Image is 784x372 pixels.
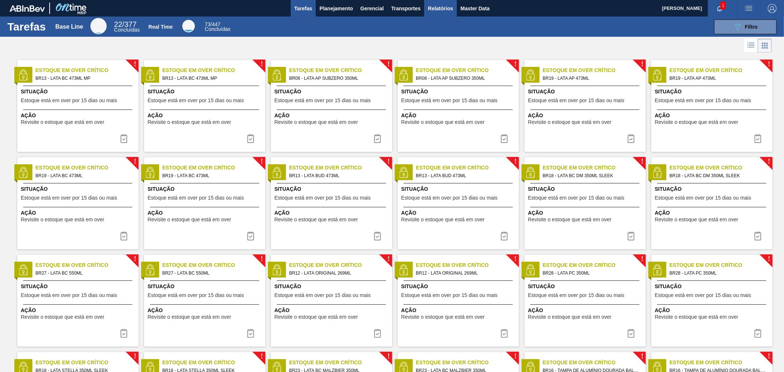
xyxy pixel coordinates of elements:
[528,119,612,125] span: Revisite o estoque que está em over
[387,354,390,359] span: !
[416,172,513,180] span: BR13 - LATA BUD 473ML
[528,209,644,217] span: Ação
[416,74,513,82] span: BR08 - LATA AP SUBZERO 350ML
[749,326,767,341] button: icon-task complete
[670,261,773,269] span: Estoque em Over Crítico
[369,131,386,146] div: Completar tarefa: 30310702
[7,22,46,31] h1: Tarefas
[134,354,136,359] span: !
[401,314,485,320] span: Revisite o estoque que está em over
[289,74,386,82] span: BR08 - LATA AP SUBZERO 350ML
[749,229,767,243] div: Completar tarefa: 30310706
[670,172,767,180] span: BR18 - LATA BC DM 350ML SLEEK
[401,88,517,96] span: Situação
[21,185,137,193] span: Situação
[387,159,390,164] span: !
[275,283,390,290] span: Situação
[162,164,265,172] span: Estoque em Over Crítico
[622,326,640,341] button: icon-task complete
[495,131,513,146] button: icon-task complete
[652,264,663,275] img: status
[401,119,485,125] span: Revisite o estoque que está em over
[758,39,772,53] div: Visão em Cards
[401,112,517,119] span: Ação
[514,159,516,164] span: !
[627,134,636,143] img: icon-task complete
[369,326,386,341] div: Completar tarefa: 30310708
[768,159,770,164] span: !
[670,269,767,277] span: BR28 - LATA PC 350ML
[319,4,353,13] span: Planejamento
[18,264,29,275] img: status
[514,354,516,359] span: !
[148,98,244,103] span: Estoque está em over por 15 dias ou mais
[369,131,386,146] button: icon-task complete
[289,261,392,269] span: Estoque em Over Crítico
[275,112,390,119] span: Ação
[528,307,644,314] span: Ação
[398,167,409,178] img: status
[148,293,244,298] span: Estoque está em over por 15 dias ou mais
[21,112,137,119] span: Ação
[500,134,509,143] img: icon-task complete
[428,4,453,13] span: Relatórios
[182,20,195,32] div: Real Time
[275,195,371,201] span: Estoque está em over por 15 dias ou mais
[495,229,513,243] div: Completar tarefa: 30310705
[768,4,777,13] img: Logout
[768,256,770,262] span: !
[373,134,382,143] img: icon-task complete
[162,359,265,366] span: Estoque em Over Crítico
[162,74,259,82] span: BR13 - LATA BC 473ML MP
[21,293,117,298] span: Estoque está em over por 15 dias ou mais
[242,229,259,243] div: Completar tarefa: 30310704
[115,131,133,146] div: Completar tarefa: 30310697
[622,229,640,243] button: icon-task complete
[10,5,45,12] img: TNhmsLtSVTkK8tSr43FrP2fwEKptu5GPRR3wAAAABJRU5ErkJggg==
[655,314,738,320] span: Revisite o estoque que está em over
[749,131,767,146] div: Completar tarefa: 30310703
[271,69,282,81] img: status
[744,39,758,53] div: Visão em Lista
[18,167,29,178] img: status
[162,269,259,277] span: BR27 - LATA BC 550ML
[543,164,646,172] span: Estoque em Over Crítico
[514,256,516,262] span: !
[119,329,128,338] img: icon-task complete
[114,20,136,28] span: / 377
[398,69,409,81] img: status
[655,88,771,96] span: Situação
[242,326,259,341] button: icon-task complete
[768,61,770,67] span: !
[369,229,386,243] button: icon-task complete
[387,61,390,67] span: !
[528,185,644,193] span: Situação
[622,229,640,243] div: Completar tarefa: 30310706
[401,293,498,298] span: Estoque está em over por 15 dias ou mais
[500,232,509,240] img: icon-task complete
[401,98,498,103] span: Estoque está em over por 15 dias ou mais
[528,195,624,201] span: Estoque está em over por 15 dias ou mais
[205,21,211,27] span: 73
[148,119,231,125] span: Revisite o estoque que está em over
[162,67,265,74] span: Estoque em Over Crítico
[148,217,231,222] span: Revisite o estoque que está em over
[275,209,390,217] span: Ação
[242,326,259,341] div: Completar tarefa: 30310707
[627,232,636,240] img: icon-task complete
[289,164,392,172] span: Estoque em Over Crítico
[275,293,371,298] span: Estoque está em over por 15 dias ou mais
[543,172,640,180] span: BR18 - LATA BC DM 350ML SLEEK
[670,359,773,366] span: Estoque em Over Crítico
[205,22,230,32] div: Real Time
[655,293,751,298] span: Estoque está em over por 15 dias ou mais
[528,88,644,96] span: Situação
[387,256,390,262] span: !
[289,172,386,180] span: BR13 - LATA BUD 473ML
[289,359,392,366] span: Estoque em Over Crítico
[114,21,140,32] div: Base Line
[655,209,771,217] span: Ação
[242,131,259,146] div: Completar tarefa: 30310697
[115,131,133,146] button: icon-task complete
[749,326,767,341] div: Completar tarefa: 30310709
